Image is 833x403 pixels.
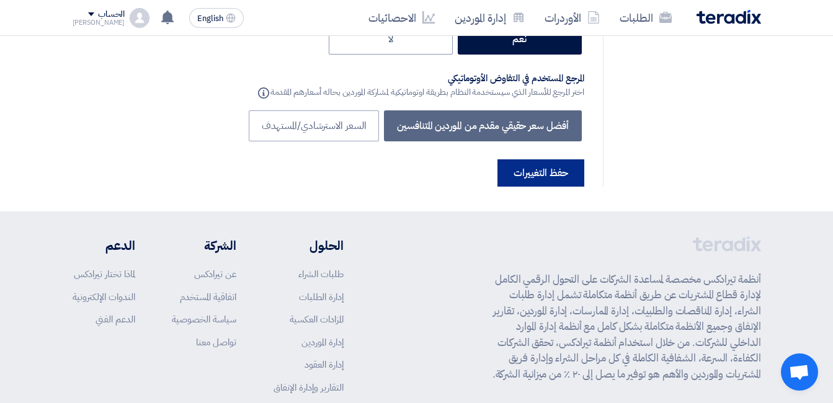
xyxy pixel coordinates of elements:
[458,24,582,55] label: نعم
[194,267,236,281] a: عن تيرادكس
[74,267,135,281] a: لماذا تختار تيرادكس
[486,272,761,383] p: أنظمة تيرادكس مخصصة لمساعدة الشركات على التحول الرقمي الكامل لإدارة قطاع المشتريات عن طريق أنظمة ...
[172,312,236,326] a: سياسة الخصوصية
[73,19,125,26] div: [PERSON_NAME]
[180,290,236,304] a: اتفاقية المستخدم
[445,3,535,32] a: إدارة الموردين
[384,110,581,141] label: أفضل سعر حقيقي مقدم من الموردين المتنافسين
[256,84,584,99] div: اختر المرجع للأسعار الذي سيستخدمة النظام بطريقة اوتوماتيكية لمشاركة الموردين بحاله أسعارهم المقدمة
[298,267,344,281] a: طلبات الشراء
[274,236,344,255] li: الحلول
[301,335,344,349] a: إدارة الموردين
[305,358,344,371] a: إدارة العقود
[96,312,135,326] a: الدعم الفني
[535,3,610,32] a: الأوردرات
[197,14,223,23] span: English
[196,335,236,349] a: تواصل معنا
[98,9,125,20] div: الحساب
[497,159,584,187] button: حفظ التغييرات
[697,10,761,24] img: Teradix logo
[359,3,445,32] a: الاحصائيات
[290,312,344,326] a: المزادات العكسية
[172,236,236,255] li: الشركة
[73,290,135,304] a: الندوات الإلكترونية
[781,353,818,391] div: Open chat
[329,24,453,55] label: لا
[249,110,380,141] label: السعر الاسترشادي/المستهدف
[189,8,244,28] button: English
[299,290,344,304] a: إدارة الطلبات
[130,8,149,28] img: profile_test.png
[256,73,584,85] div: المرجع المستخدم في التفاوض الأوتوماتيكي
[610,3,682,32] a: الطلبات
[73,236,135,255] li: الدعم
[274,381,344,394] a: التقارير وإدارة الإنفاق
